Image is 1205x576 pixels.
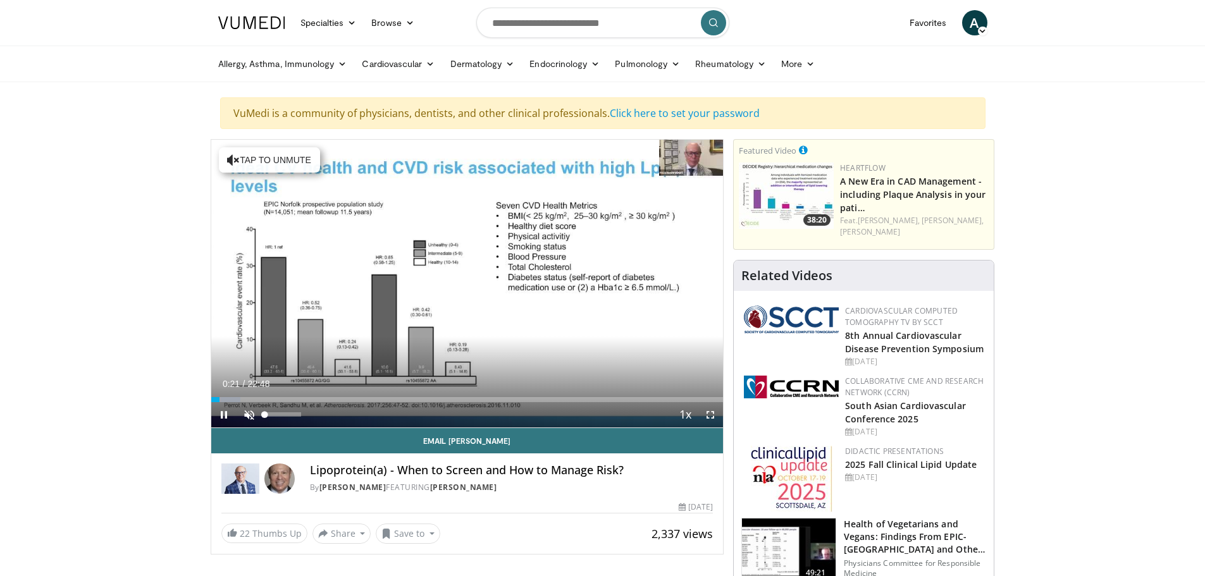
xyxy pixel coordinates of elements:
[607,51,688,77] a: Pulmonology
[610,106,760,120] a: Click here to set your password
[739,162,834,229] img: 738d0e2d-290f-4d89-8861-908fb8b721dc.150x105_q85_crop-smart_upscale.jpg
[845,376,984,398] a: Collaborative CME and Research Network (CCRN)
[840,175,986,214] a: A New Era in CAD Management - including Plaque Analysis in your pati…
[237,402,262,427] button: Unmute
[312,524,371,544] button: Share
[310,482,714,493] div: By FEATURING
[293,10,364,35] a: Specialties
[476,8,729,38] input: Search topics, interventions
[218,16,285,29] img: VuMedi Logo
[221,524,307,543] a: 22 Thumbs Up
[211,397,724,402] div: Progress Bar
[430,482,497,493] a: [PERSON_NAME]
[858,215,920,226] a: [PERSON_NAME],
[844,518,986,556] h3: Health of Vegetarians and Vegans: Findings From EPIC-[GEOGRAPHIC_DATA] and Othe…
[247,379,269,389] span: 22:48
[211,140,724,428] video-js: Video Player
[840,215,989,238] div: Feat.
[744,305,839,333] img: 51a70120-4f25-49cc-93a4-67582377e75f.png.150x105_q85_autocrop_double_scale_upscale_version-0.2.png
[845,356,984,367] div: [DATE]
[741,268,832,283] h4: Related Videos
[219,147,320,173] button: Tap to unmute
[443,51,522,77] a: Dermatology
[962,10,987,35] a: A
[264,463,295,494] img: Avatar
[845,446,984,457] div: Didactic Presentations
[845,426,984,438] div: [DATE]
[211,428,724,453] a: Email [PERSON_NAME]
[688,51,774,77] a: Rheumatology
[354,51,442,77] a: Cardiovascular
[364,10,422,35] a: Browse
[265,412,301,417] div: Volume Level
[845,472,984,483] div: [DATE]
[739,145,796,156] small: Featured Video
[845,400,966,425] a: South Asian Cardiovascular Conference 2025
[221,463,259,494] img: Dr. Robert S. Rosenson
[672,402,698,427] button: Playback Rate
[310,463,714,477] h4: Lipoprotein(a) - When to Screen and How to Manage Risk?
[223,379,240,389] span: 0:21
[845,458,977,470] a: 2025 Fall Clinical Lipid Update
[240,527,250,539] span: 22
[744,376,839,398] img: a04ee3ba-8487-4636-b0fb-5e8d268f3737.png.150x105_q85_autocrop_double_scale_upscale_version-0.2.png
[211,402,237,427] button: Pause
[845,329,984,355] a: 8th Annual Cardiovascular Disease Prevention Symposium
[679,501,713,513] div: [DATE]
[220,97,986,129] div: VuMedi is a community of physicians, dentists, and other clinical professionals.
[376,524,440,544] button: Save to
[774,51,822,77] a: More
[739,162,834,229] a: 38:20
[902,10,955,35] a: Favorites
[211,51,355,77] a: Allergy, Asthma, Immunology
[840,226,900,237] a: [PERSON_NAME]
[751,446,832,512] img: d65bce67-f81a-47c5-b47d-7b8806b59ca8.jpg.150x105_q85_autocrop_double_scale_upscale_version-0.2.jpg
[698,402,723,427] button: Fullscreen
[652,526,713,541] span: 2,337 views
[840,162,886,173] a: Heartflow
[803,214,831,226] span: 38:20
[845,305,958,328] a: Cardiovascular Computed Tomography TV by SCCT
[922,215,984,226] a: [PERSON_NAME],
[243,379,245,389] span: /
[522,51,607,77] a: Endocrinology
[319,482,386,493] a: [PERSON_NAME]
